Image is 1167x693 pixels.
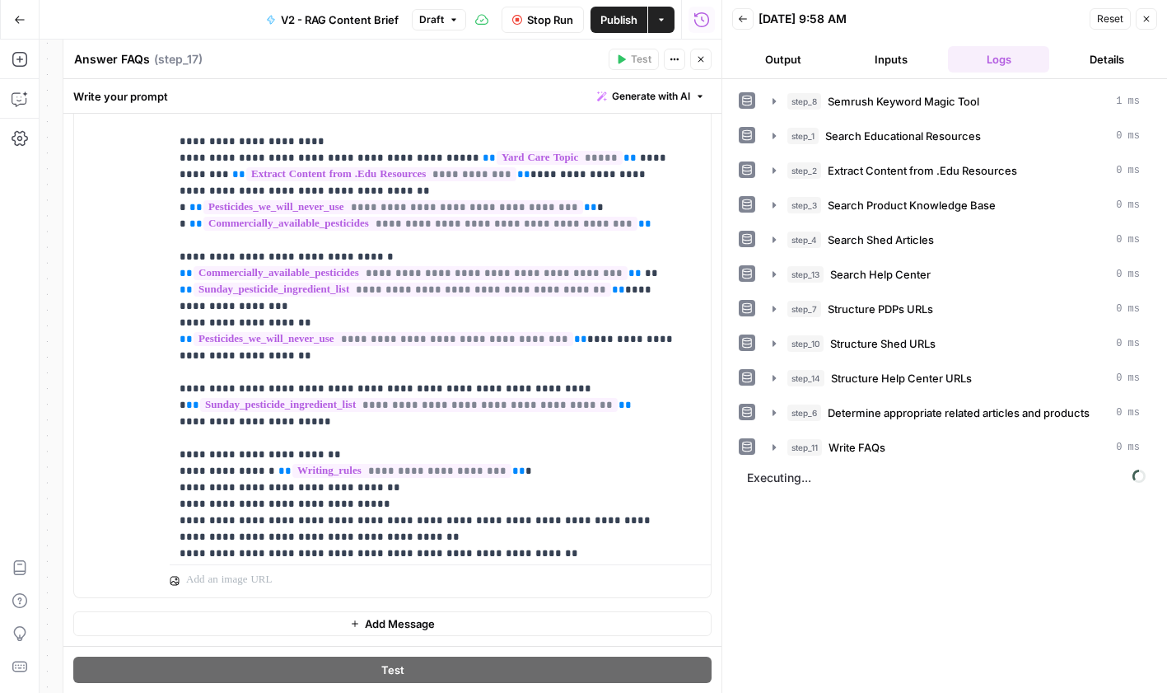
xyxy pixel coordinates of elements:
button: Add Message [73,611,712,636]
span: 1 ms [1116,94,1140,109]
span: 0 ms [1116,371,1140,386]
span: Search Shed Articles [828,232,934,248]
span: 0 ms [1116,198,1140,213]
span: Reset [1097,12,1123,26]
span: Determine appropriate related articles and products [828,405,1090,421]
span: 0 ms [1116,302,1140,316]
button: 0 ms [763,123,1150,149]
span: Draft [419,12,444,27]
button: 0 ms [763,261,1150,288]
span: step_3 [787,197,821,213]
span: 0 ms [1116,440,1140,455]
span: V2 - RAG Content Brief [281,12,399,28]
span: 0 ms [1116,405,1140,420]
button: V2 - RAG Content Brief [256,7,408,33]
span: Search Help Center [830,266,931,283]
span: Structure Help Center URLs [831,370,972,386]
span: Stop Run [527,12,573,28]
button: Generate with AI [591,86,712,107]
button: 0 ms [763,192,1150,218]
span: step_11 [787,439,822,456]
span: Test [631,52,651,67]
span: Search Educational Resources [825,128,981,144]
span: Structure PDPs URLs [828,301,933,317]
div: Write your prompt [63,79,721,113]
button: 0 ms [763,227,1150,253]
span: Generate with AI [612,89,690,104]
button: 0 ms [763,330,1150,357]
button: Output [732,46,833,73]
span: Structure Shed URLs [830,335,936,352]
span: Write FAQs [829,439,885,456]
span: 0 ms [1116,163,1140,178]
span: step_8 [787,93,821,110]
button: 0 ms [763,434,1150,461]
button: 1 ms [763,88,1150,115]
button: Details [1056,46,1157,73]
span: step_10 [787,335,824,352]
button: Inputs [840,46,941,73]
button: Publish [591,7,647,33]
span: Add Message [365,616,435,632]
button: 0 ms [763,365,1150,391]
button: Test [73,657,712,683]
span: ( step_17 ) [154,51,203,68]
span: step_14 [787,370,824,386]
span: step_13 [787,266,824,283]
button: Test [609,49,659,70]
span: Search Product Knowledge Base [828,197,996,213]
span: 0 ms [1116,336,1140,351]
span: 0 ms [1116,129,1140,143]
textarea: Answer FAQs [74,51,150,68]
span: Extract Content from .Edu Resources [828,162,1017,179]
span: step_6 [787,405,821,421]
span: Semrush Keyword Magic Tool [828,93,979,110]
button: 0 ms [763,157,1150,184]
span: 0 ms [1116,232,1140,247]
span: step_4 [787,232,821,248]
span: Test [381,662,404,678]
button: Reset [1090,8,1131,30]
span: 0 ms [1116,267,1140,282]
span: Executing... [742,465,1151,491]
button: 0 ms [763,400,1150,426]
span: step_1 [787,128,819,144]
span: Publish [600,12,637,28]
span: step_7 [787,301,821,317]
button: 0 ms [763,296,1150,322]
button: Draft [412,9,466,30]
span: step_2 [787,162,821,179]
button: Logs [948,46,1049,73]
button: Stop Run [502,7,584,33]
